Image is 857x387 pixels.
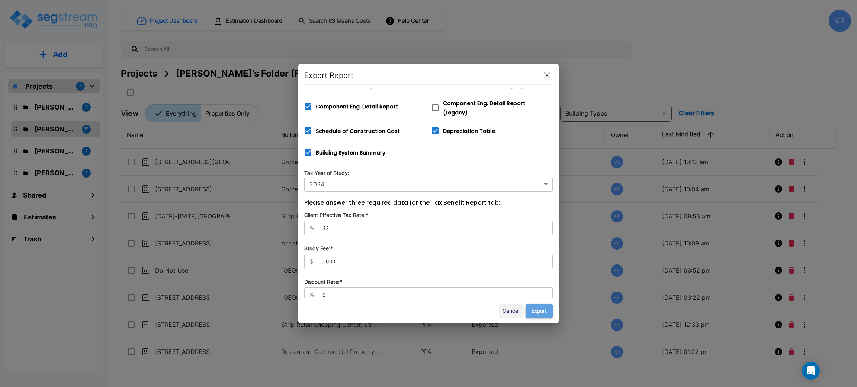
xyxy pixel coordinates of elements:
[443,81,526,89] span: CSI Division Summary (Legacy)
[316,81,373,89] span: CSI Division Summary
[309,224,314,232] p: %
[304,198,553,207] p: Please answer three required data for the Tax Benefit Report tab:
[304,244,553,252] p: Study Fee:*
[304,278,553,286] p: Discount Rate:*
[309,290,314,299] p: %
[316,127,400,135] span: Schedule of Construction Cost
[304,69,353,81] h6: Export Report
[309,257,313,266] p: $
[304,169,553,177] p: Tax Year of Study:
[443,127,495,135] span: Depreciation Table
[802,362,820,380] div: Open Intercom Messenger
[316,103,398,110] span: Component Eng. Detail Report
[526,304,553,318] button: Export
[304,211,553,219] p: Client Effective Tax Rate:*
[499,304,523,318] button: Cancel
[316,149,385,156] span: Building System Summary
[443,100,525,116] span: Component Eng. Detail Report (Legacy)
[304,174,553,195] div: 2024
